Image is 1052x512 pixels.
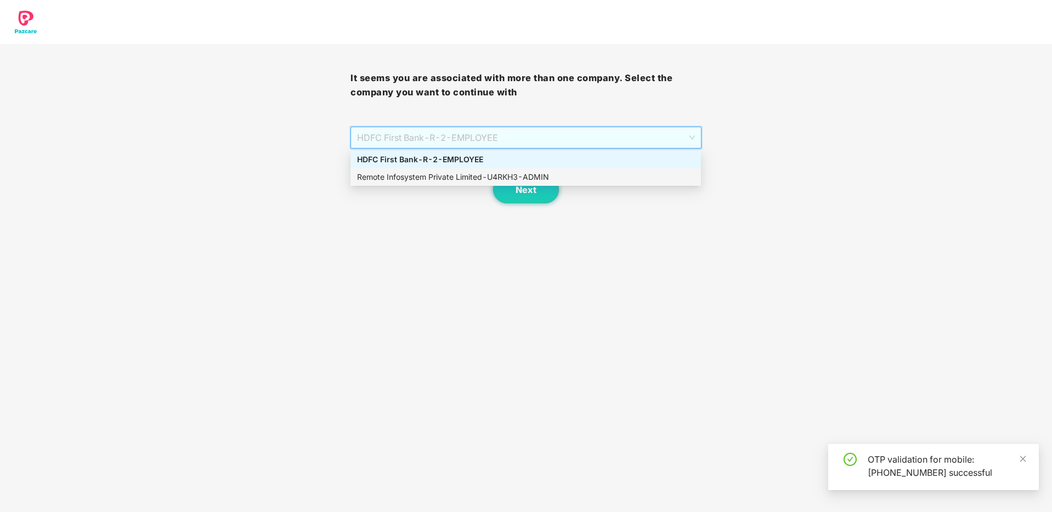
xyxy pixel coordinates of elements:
div: OTP validation for mobile: [PHONE_NUMBER] successful [868,453,1026,479]
button: Next [493,176,559,203]
span: check-circle [844,453,857,466]
span: Next [516,185,536,195]
h3: It seems you are associated with more than one company. Select the company you want to continue with [350,71,701,99]
span: HDFC First Bank - R-2 - EMPLOYEE [357,127,694,148]
span: close [1019,455,1027,463]
div: HDFC First Bank - R-2 - EMPLOYEE [357,153,694,166]
div: Remote Infosystem Private Limited - U4RKH3 - ADMIN [357,171,694,183]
